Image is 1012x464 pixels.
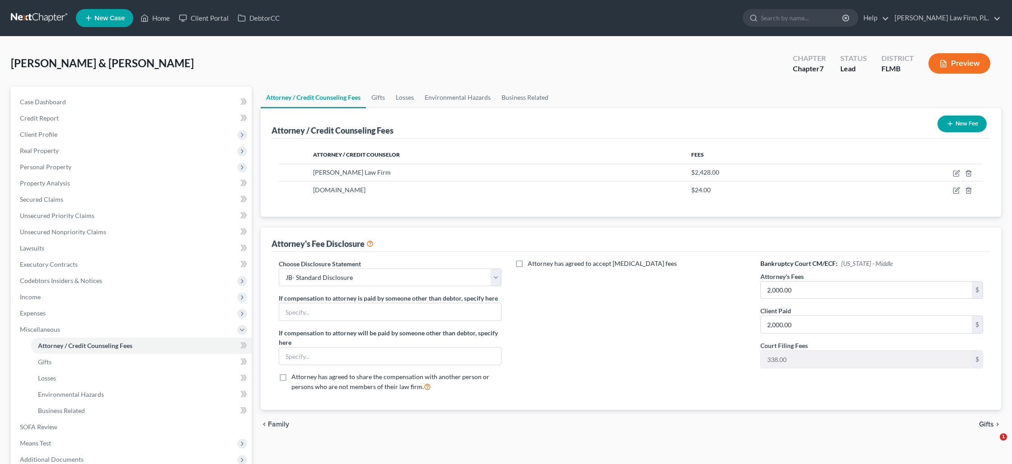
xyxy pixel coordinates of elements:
[979,421,1001,428] button: Gifts chevron_right
[38,407,85,414] span: Business Related
[291,373,489,390] span: Attorney has agreed to share the compensation with another person or persons who are not members ...
[841,260,893,267] span: [US_STATE] - Middle
[20,309,46,317] span: Expenses
[1000,433,1007,441] span: 1
[979,421,994,428] span: Gifts
[31,386,252,403] a: Environmental Hazards
[313,186,365,194] span: [DOMAIN_NAME]
[20,439,51,447] span: Means Test
[94,15,125,22] span: New Case
[20,130,57,138] span: Client Profile
[20,423,57,431] span: SOFA Review
[881,53,914,64] div: District
[859,10,889,26] a: Help
[13,256,252,273] a: Executory Contracts
[972,351,983,368] div: $
[793,53,826,64] div: Chapter
[31,370,252,386] a: Losses
[13,110,252,126] a: Credit Report
[691,186,711,194] span: $24.00
[20,195,63,203] span: Secured Claims
[261,421,268,428] i: chevron_left
[820,64,824,73] span: 7
[890,10,1001,26] a: [PERSON_NAME] Law Firm, P.L.
[13,208,252,224] a: Unsecured Priority Claims
[760,306,791,316] label: Client Paid
[261,421,289,428] button: chevron_left Family
[279,303,501,320] input: Specify...
[366,87,390,108] a: Gifts
[38,342,132,349] span: Attorney / Credit Counseling Fees
[38,358,52,366] span: Gifts
[20,228,106,236] span: Unsecured Nonpriority Claims
[981,433,1003,455] iframe: Intercom live chat
[20,455,84,463] span: Additional Documents
[136,10,174,26] a: Home
[760,272,804,281] label: Attorney's Fees
[20,147,59,154] span: Real Property
[13,191,252,208] a: Secured Claims
[881,64,914,74] div: FLMB
[174,10,233,26] a: Client Portal
[928,53,990,74] button: Preview
[313,168,391,176] span: [PERSON_NAME] Law Firm
[390,87,419,108] a: Losses
[20,293,41,301] span: Income
[13,419,252,435] a: SOFA Review
[13,175,252,191] a: Property Analysis
[691,168,719,176] span: $2,428.00
[313,151,400,158] span: Attorney / Credit Counselor
[279,293,498,303] label: If compensation to attorney is paid by someone other than debtor, specify here
[13,224,252,240] a: Unsecured Nonpriority Claims
[272,125,394,136] div: Attorney / Credit Counseling Fees
[20,260,78,268] span: Executory Contracts
[760,341,808,350] label: Court Filing Fees
[279,328,501,347] label: If compensation to attorney will be paid by someone other than debtor, specify here
[840,64,867,74] div: Lead
[972,282,983,299] div: $
[761,351,972,368] input: 0.00
[793,64,826,74] div: Chapter
[261,87,366,108] a: Attorney / Credit Counseling Fees
[20,163,71,171] span: Personal Property
[994,421,1001,428] i: chevron_right
[31,338,252,354] a: Attorney / Credit Counseling Fees
[528,260,677,267] span: Attorney has agreed to accept [MEDICAL_DATA] fees
[279,348,501,365] input: Specify...
[268,421,289,428] span: Family
[761,316,972,333] input: 0.00
[937,116,987,132] button: New Fee
[761,9,843,26] input: Search by name...
[31,354,252,370] a: Gifts
[761,282,972,299] input: 0.00
[20,98,66,106] span: Case Dashboard
[496,87,554,108] a: Business Related
[31,403,252,419] a: Business Related
[20,179,70,187] span: Property Analysis
[11,56,194,70] span: [PERSON_NAME] & [PERSON_NAME]
[38,374,56,382] span: Losses
[840,53,867,64] div: Status
[272,238,374,249] div: Attorney's Fee Disclosure
[233,10,284,26] a: DebtorCC
[20,114,59,122] span: Credit Report
[691,151,704,158] span: Fees
[13,240,252,256] a: Lawsuits
[20,325,60,333] span: Miscellaneous
[13,94,252,110] a: Case Dashboard
[20,277,102,284] span: Codebtors Insiders & Notices
[419,87,496,108] a: Environmental Hazards
[972,316,983,333] div: $
[20,244,44,252] span: Lawsuits
[760,259,983,268] h6: Bankruptcy Court CM/ECF:
[279,259,361,269] label: Choose Disclosure Statement
[20,212,94,219] span: Unsecured Priority Claims
[38,390,104,398] span: Environmental Hazards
